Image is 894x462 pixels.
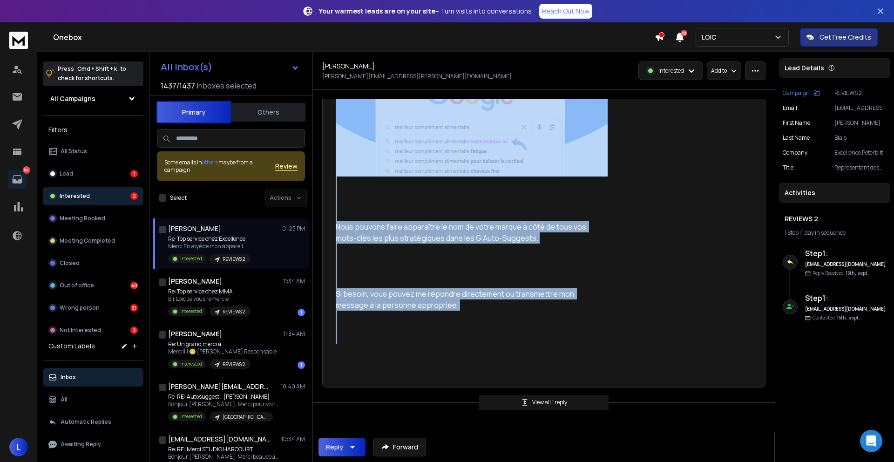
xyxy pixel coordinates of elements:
[318,438,366,456] button: Reply
[783,119,810,127] p: First Name
[783,134,810,142] p: Last Name
[168,329,222,339] h1: [PERSON_NAME]
[168,446,280,453] p: Re: RE: Merci STUDIO HARCOURT
[43,254,143,272] button: Closed
[43,209,143,228] button: Meeting Booked
[283,330,305,338] p: 11:34 AM
[552,398,555,406] span: 1
[319,7,435,15] strong: Your warmest leads are on your site
[60,192,90,200] p: Interested
[43,321,143,340] button: Not Interested2
[860,430,882,452] div: Open Intercom Messenger
[168,224,221,233] h1: [PERSON_NAME]
[168,453,280,461] p: Bonjour [PERSON_NAME], Merci beaucoup pour votre
[658,67,684,75] p: Interested
[43,299,143,317] button: Wrong person31
[805,292,887,304] h6: Step 1 :
[43,413,143,431] button: Automatic Replies
[61,148,87,155] p: All Status
[231,102,305,122] button: Others
[281,435,305,443] p: 10:34 AM
[281,383,305,390] p: 10:40 AM
[783,89,820,97] button: Campaign
[846,270,869,276] span: 15th, sept.
[61,441,101,448] p: Awaiting Reply
[702,33,720,42] p: LOIC
[76,63,118,74] span: Cmd + Shift + k
[168,295,251,303] p: Bjr Loïc Je vous remercie
[834,104,887,112] p: [EMAIL_ADDRESS][DOMAIN_NAME]
[805,248,887,259] h6: Step 1 :
[202,158,218,166] span: others
[834,119,887,127] p: [PERSON_NAME]
[43,390,143,409] button: All
[223,308,245,315] p: REVIEWS 2
[43,276,143,295] button: Out of office48
[168,277,222,286] h1: [PERSON_NAME]
[58,64,126,83] p: Press to check for shortcuts.
[161,62,212,72] h1: All Inbox(s)
[813,270,869,277] p: Reply Received
[813,314,860,321] p: Contacted
[819,33,871,42] p: Get Free Credits
[336,221,608,244] div: Nous pouvons faire apparaître le nom de votre marque à côté de tous vos mots-clés les plus straté...
[130,326,138,334] div: 2
[60,326,101,334] p: Not Interested
[223,414,267,421] p: [GEOGRAPHIC_DATA]
[783,89,810,97] p: Campaign
[834,134,887,142] p: Blais
[837,314,860,321] span: 15th, sept.
[322,61,375,71] h1: [PERSON_NAME]
[783,149,807,156] p: Company
[8,170,27,189] a: 84
[785,63,824,73] p: Lead Details
[60,237,115,245] p: Meeting Completed
[783,164,793,171] p: Title
[785,229,885,237] div: |
[326,442,343,452] div: Reply
[779,183,890,203] div: Activities
[60,304,100,312] p: Wrong person
[834,89,887,97] p: REVIEWS 2
[168,382,271,391] h1: [PERSON_NAME][EMAIL_ADDRESS][DOMAIN_NAME] +1
[168,235,251,243] p: Re: Top service chez Excellence
[785,214,885,224] h1: REVIEWS 2
[805,306,887,313] h6: [EMAIL_ADDRESS][DOMAIN_NAME]
[9,438,28,456] button: L
[783,104,797,112] p: Email
[168,340,277,348] p: Re: Un grand merci à
[180,308,202,315] p: Interested
[223,256,245,263] p: REVIEWS 2
[168,401,280,408] p: Bonjour [PERSON_NAME], Merci pour votre message
[61,396,68,403] p: All
[43,368,143,387] button: Inbox
[60,170,73,177] p: Lead
[373,438,426,456] button: Forward
[43,142,143,161] button: All Status
[61,374,76,381] p: Inbox
[43,164,143,183] button: Lead1
[539,4,592,19] a: Reach Out Now
[168,348,277,355] p: Merciiiii 😁 [PERSON_NAME] Responsable
[298,361,305,369] div: 1
[43,89,143,108] button: All Campaigns
[168,435,271,444] h1: [EMAIL_ADDRESS][DOMAIN_NAME] +1
[170,194,187,202] label: Select
[180,360,202,367] p: Interested
[336,21,608,177] img: G auto-suggest
[834,149,887,156] p: Excellence Peterbilt
[282,225,305,232] p: 01:25 PM
[50,94,95,103] h1: All Campaigns
[322,73,512,80] p: [PERSON_NAME][EMAIL_ADDRESS][PERSON_NAME][DOMAIN_NAME]
[130,304,138,312] div: 31
[785,229,799,237] span: 1 Step
[130,282,138,289] div: 48
[805,261,887,268] h6: [EMAIL_ADDRESS][DOMAIN_NAME]
[153,58,307,76] button: All Inbox(s)
[60,282,94,289] p: Out of office
[711,67,727,75] p: Add to
[283,278,305,285] p: 11:34 AM
[60,215,105,222] p: Meeting Booked
[130,170,138,177] div: 1
[23,166,30,174] p: 84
